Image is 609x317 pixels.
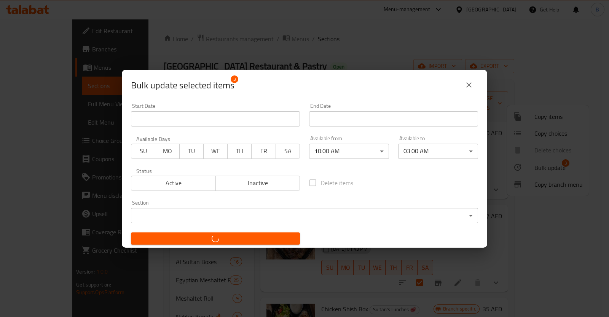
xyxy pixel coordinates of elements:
div: 10:00 AM [309,144,389,159]
button: close [460,76,478,94]
span: Active [134,178,213,189]
button: FR [251,144,276,159]
span: TH [231,146,249,157]
span: WE [207,146,225,157]
span: FR [255,146,273,157]
span: MO [158,146,176,157]
span: Selected items count [131,79,234,91]
button: TU [179,144,204,159]
button: MO [155,144,179,159]
span: SA [279,146,297,157]
span: 3 [231,75,238,83]
button: WE [203,144,228,159]
span: SU [134,146,152,157]
span: Delete items [321,178,353,187]
span: TU [183,146,201,157]
button: SA [276,144,300,159]
button: TH [227,144,252,159]
button: Active [131,176,216,191]
button: Inactive [215,176,300,191]
span: Inactive [219,178,297,189]
div: 03:00 AM [398,144,478,159]
div: ​ [131,208,478,223]
button: SU [131,144,155,159]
